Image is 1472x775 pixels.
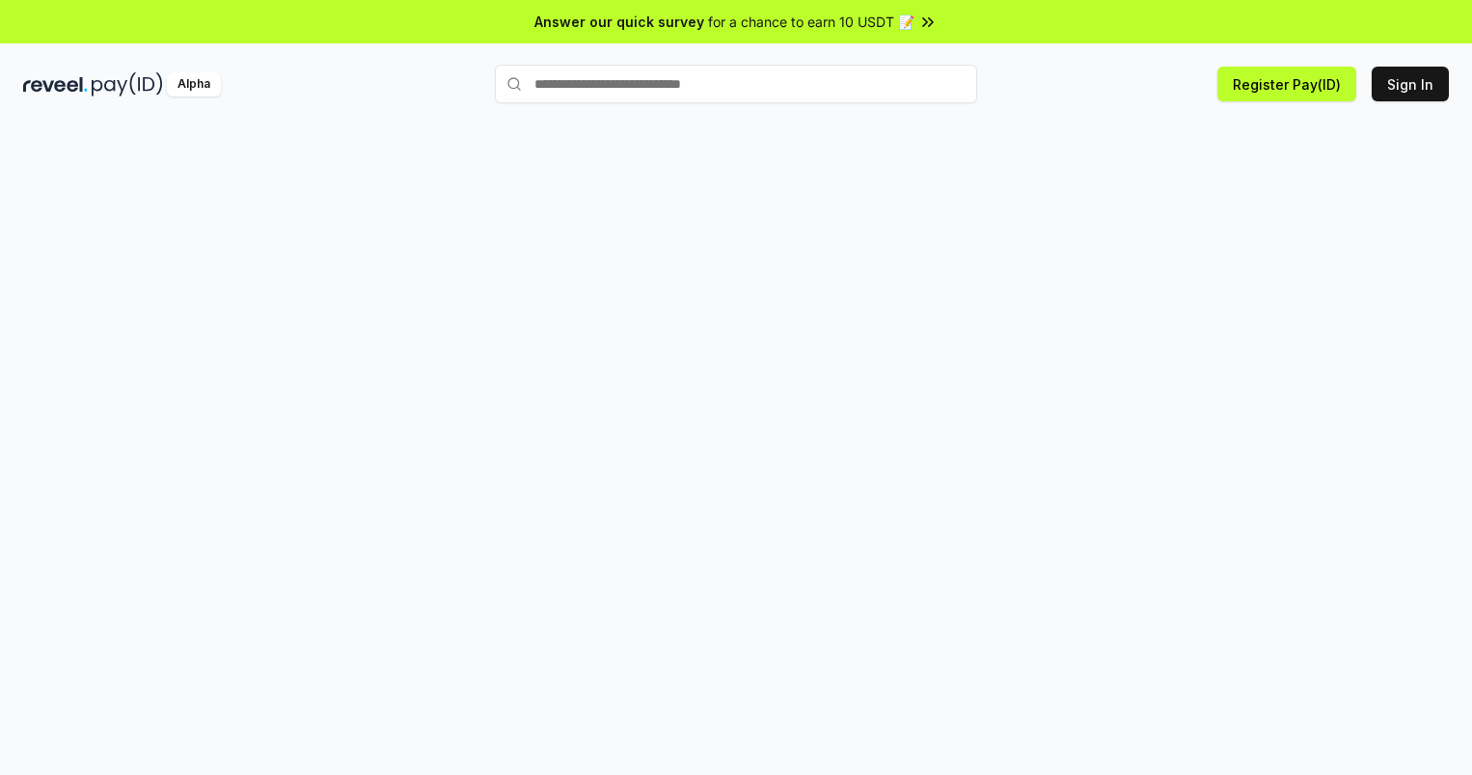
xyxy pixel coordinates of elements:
[92,72,163,97] img: pay_id
[23,72,88,97] img: reveel_dark
[167,72,221,97] div: Alpha
[534,12,704,32] span: Answer our quick survey
[708,12,914,32] span: for a chance to earn 10 USDT 📝
[1372,67,1449,101] button: Sign In
[1217,67,1356,101] button: Register Pay(ID)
